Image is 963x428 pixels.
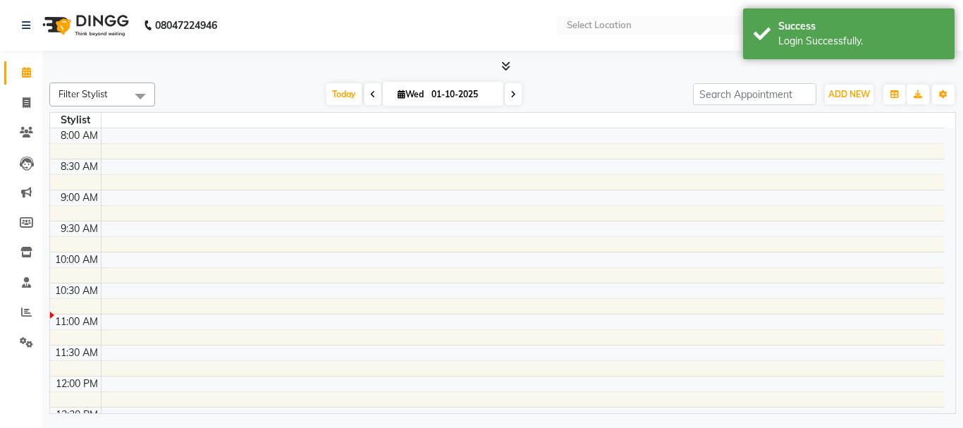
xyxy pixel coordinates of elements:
div: 10:00 AM [52,252,101,267]
div: Select Location [567,18,632,32]
span: Filter Stylist [59,88,108,99]
div: 11:30 AM [52,346,101,360]
div: 9:00 AM [58,190,101,205]
div: 8:30 AM [58,159,101,174]
div: Success [778,19,944,34]
div: 8:00 AM [58,128,101,143]
div: 11:00 AM [52,314,101,329]
div: Stylist [50,113,101,128]
div: 12:00 PM [53,377,101,391]
div: 10:30 AM [52,283,101,298]
input: 2025-10-01 [427,84,498,105]
div: 9:30 AM [58,221,101,236]
div: 12:30 PM [53,408,101,422]
b: 08047224946 [155,6,217,45]
span: Today [326,83,362,105]
input: Search Appointment [693,83,816,105]
span: Wed [394,89,427,99]
span: ADD NEW [828,89,870,99]
button: ADD NEW [825,85,873,104]
img: logo [36,6,133,45]
div: Login Successfully. [778,34,944,49]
